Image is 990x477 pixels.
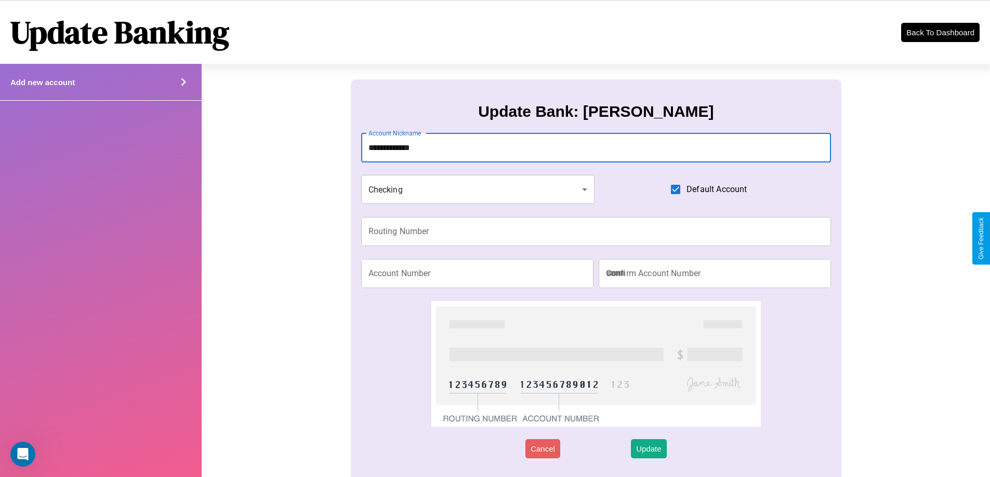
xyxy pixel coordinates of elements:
div: Give Feedback [978,217,985,260]
img: check [431,301,760,427]
h1: Update Banking [10,11,229,53]
label: Account Nickname [368,129,421,138]
div: Checking [361,175,595,204]
h4: Add new account [10,78,75,87]
span: Default Account [687,183,747,196]
button: Cancel [525,439,560,458]
h3: Update Bank: [PERSON_NAME] [478,103,714,120]
button: Update [631,439,666,458]
iframe: Intercom live chat [10,442,35,467]
button: Back To Dashboard [901,23,980,42]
